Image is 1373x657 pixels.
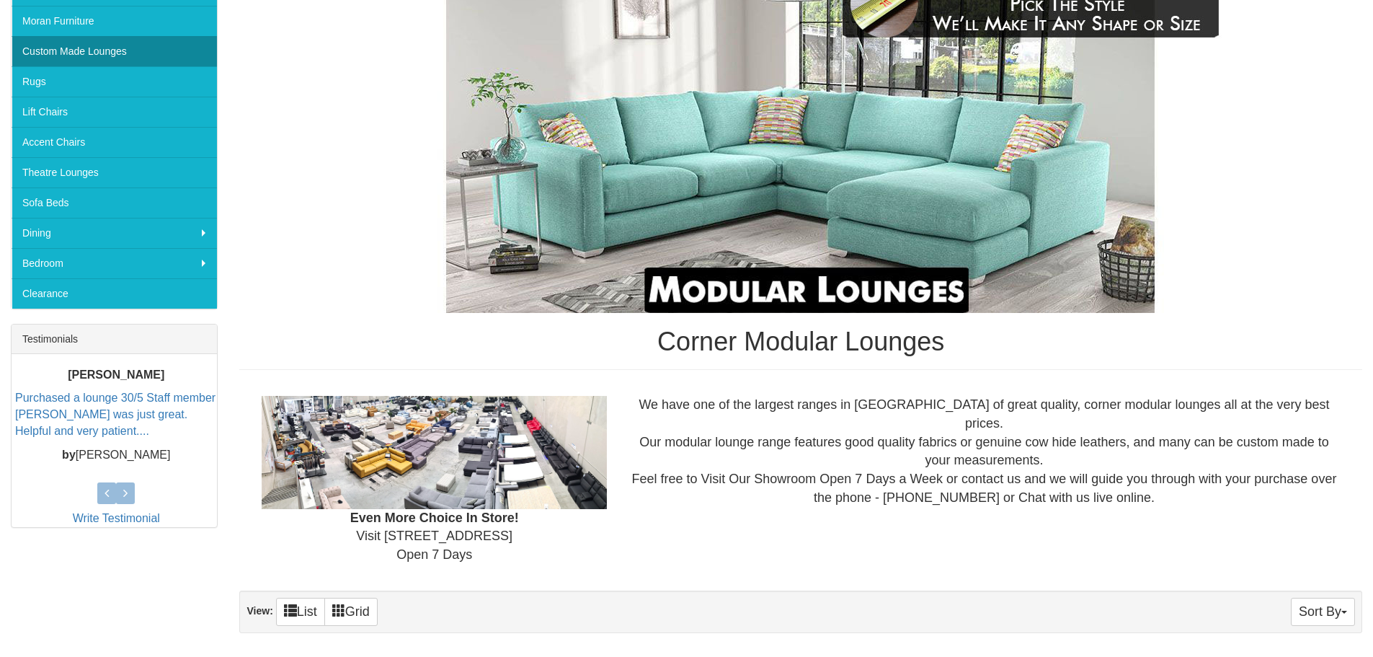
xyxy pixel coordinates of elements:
[618,396,1351,507] div: We have one of the largest ranges in [GEOGRAPHIC_DATA] of great quality, corner modular lounges a...
[12,66,217,97] a: Rugs
[68,369,164,381] b: [PERSON_NAME]
[62,449,76,461] b: by
[324,598,378,626] a: Grid
[12,36,217,66] a: Custom Made Lounges
[262,396,607,508] img: Showroom
[246,605,272,617] strong: View:
[73,512,160,524] a: Write Testimonial
[251,396,618,565] div: Visit [STREET_ADDRESS] Open 7 Days
[12,278,217,309] a: Clearance
[12,188,217,218] a: Sofa Beds
[239,327,1362,356] h1: Corner Modular Lounges
[12,97,217,127] a: Lift Chairs
[12,127,217,157] a: Accent Chairs
[12,325,217,354] div: Testimonials
[12,6,217,36] a: Moran Furniture
[15,447,217,464] p: [PERSON_NAME]
[12,218,217,248] a: Dining
[15,392,215,437] a: Purchased a lounge 30/5 Staff member [PERSON_NAME] was just great. Helpful and very patient....
[1291,598,1355,626] button: Sort By
[12,248,217,278] a: Bedroom
[276,598,325,626] a: List
[350,511,519,525] b: Even More Choice In Store!
[12,157,217,188] a: Theatre Lounges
